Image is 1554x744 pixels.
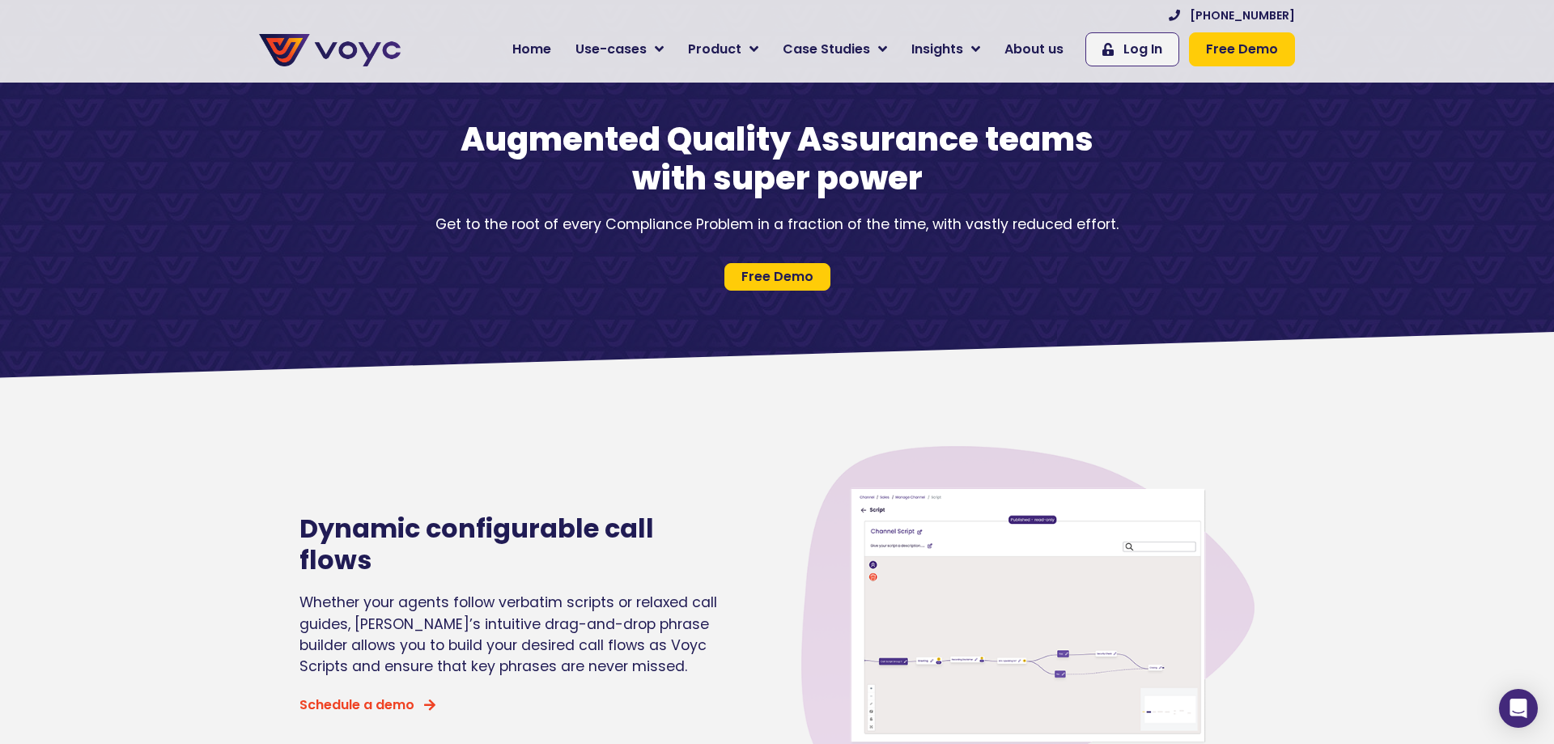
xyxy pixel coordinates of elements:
[500,33,563,66] a: Home
[676,33,771,66] a: Product
[1085,32,1179,66] a: Log In
[1123,40,1162,59] span: Log In
[1004,40,1064,59] span: About us
[771,33,899,66] a: Case Studies
[299,699,435,712] a: Schedule a demo
[1499,689,1538,728] div: Open Intercom Messenger
[724,263,830,291] a: Free Demo
[413,214,1141,235] p: Get to the root of every Compliance Problem in a fraction of the time, with vastly reduced effort.
[563,33,676,66] a: Use-cases
[299,513,728,576] h2: Dynamic configurable call flows
[299,699,414,712] span: Schedule a demo
[453,120,1101,198] h1: Augmented Quality Assurance teams with super power
[741,270,813,283] span: Free Demo
[688,40,741,59] span: Product
[259,34,401,66] img: voyc-full-logo
[1190,7,1295,24] span: [PHONE_NUMBER]
[899,33,992,66] a: Insights
[783,40,870,59] span: Case Studies
[575,40,647,59] span: Use-cases
[1206,40,1278,59] span: Free Demo
[1189,32,1295,66] a: Free Demo
[911,40,963,59] span: Insights
[299,592,728,678] p: Whether your agents follow verbatim scripts or relaxed call guides, [PERSON_NAME]’s intuitive dra...
[512,40,551,59] span: Home
[1169,7,1295,24] a: [PHONE_NUMBER]
[992,33,1076,66] a: About us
